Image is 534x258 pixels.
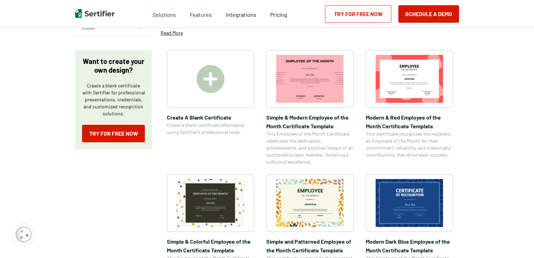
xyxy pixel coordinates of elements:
[376,55,443,103] img: Modern & Red Employee of the Month Certificate Template
[226,9,256,18] a: Integrations
[167,237,254,255] span: Simple & Colorful Employee of the Month Certificate Template
[226,11,256,18] span: Integrations
[376,179,443,227] img: Modern Dark Blue Employee of the Month Certificate Template
[398,5,459,23] button: Schedule a Demo
[366,237,453,255] span: Modern Dark Blue Employee of the Month Certificate Template
[366,113,453,130] span: Modern & Red Employee of the Month Certificate Template
[366,130,453,158] span: This certificate recognizes the recipient as Employee of the Month for their commitment, reliabil...
[196,65,224,93] img: Create A Blank Certificate
[190,9,212,18] span: Features
[266,50,354,165] a: Simple & Modern Employee of the Month Certificate TemplateSimple & Modern Employee of the Month C...
[366,50,453,165] a: Modern & Red Employee of the Month Certificate TemplateModern & Red Employee of the Month Certifi...
[266,237,354,255] span: Simple and Patterned Employee of the Month Certificate Template
[82,125,145,142] a: Try for Free Now
[270,9,287,18] a: Pricing
[325,5,391,23] a: Try for Free Now
[82,57,145,74] p: Want to create your own design?
[75,9,114,18] img: Sertifier | Digital Credentialing Platform
[167,122,254,136] span: Create a blank certificate effortlessly using Sertifier’s professional tools.
[266,113,354,130] span: Simple & Modern Employee of the Month Certificate Template
[161,29,183,36] p: Read More
[270,11,287,18] span: Pricing
[153,9,176,18] span: Solutions
[16,227,31,242] img: Cookie Popup Icon
[499,224,534,258] iframe: Chat Widget
[177,179,244,227] img: Simple & Colorful Employee of the Month Certificate Template
[167,113,254,122] span: Create A Blank Certificate
[276,179,344,227] img: Simple and Patterned Employee of the Month Certificate Template
[82,82,145,117] p: Create a blank certificate with Sertifier for professional presentations, credentials, and custom...
[266,130,354,165] span: This Employee of the Month Certificate celebrates the dedication, achievements, and positive impa...
[276,55,344,103] img: Simple & Modern Employee of the Month Certificate Template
